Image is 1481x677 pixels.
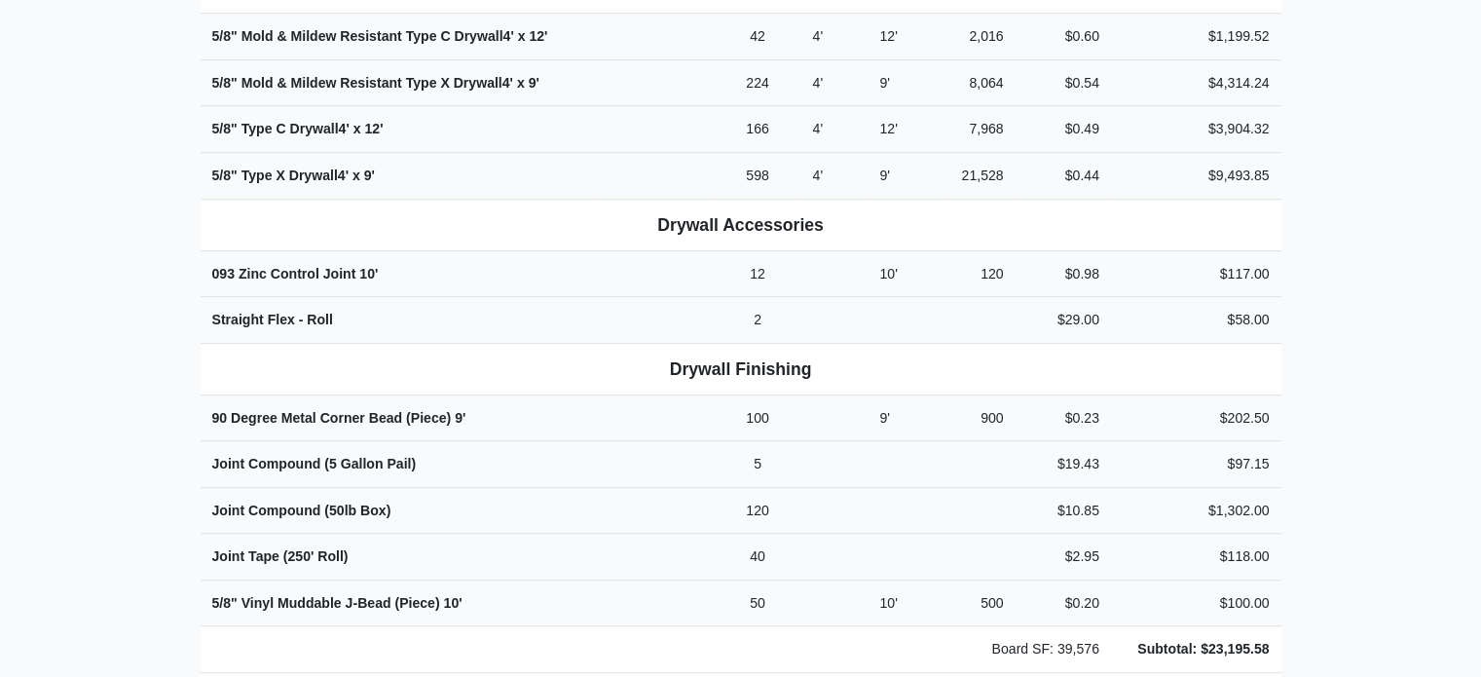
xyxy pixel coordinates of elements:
td: 2,016 [944,14,1015,60]
span: 4' [812,168,823,183]
span: 9' [529,75,539,91]
td: 166 [715,106,801,153]
strong: 093 Zinc Control Joint [212,266,379,282]
span: 9' [879,168,890,183]
span: 4' [502,75,513,91]
span: x [353,121,361,136]
td: $1,302.00 [1111,487,1281,534]
td: 8,064 [944,59,1015,106]
td: 120 [715,487,801,534]
td: $58.00 [1111,297,1281,344]
td: 50 [715,580,801,626]
strong: 5/8" Mold & Mildew Resistant Type X Drywall [212,75,539,91]
span: 4' [812,28,823,44]
td: 40 [715,534,801,581]
td: 100 [715,395,801,441]
td: 42 [715,14,801,60]
span: x [352,168,360,183]
td: 120 [944,250,1015,297]
td: 500 [944,580,1015,626]
span: 10' [879,595,897,611]
strong: Joint Tape (250' Roll) [212,548,349,564]
td: $29.00 [1016,297,1111,344]
td: $0.23 [1016,395,1111,441]
b: Drywall Accessories [657,215,824,235]
span: 12' [879,28,897,44]
span: 4' [503,28,514,44]
td: 21,528 [944,152,1015,199]
td: $118.00 [1111,534,1281,581]
td: $0.98 [1016,250,1111,297]
td: $9,493.85 [1111,152,1281,199]
td: 12 [715,250,801,297]
td: 224 [715,59,801,106]
span: 4' [812,121,823,136]
td: $10.85 [1016,487,1111,534]
span: 9' [879,410,890,426]
td: $1,199.52 [1111,14,1281,60]
strong: 5/8" Type C Drywall [212,121,384,136]
td: $0.44 [1016,152,1111,199]
td: 7,968 [944,106,1015,153]
span: 10' [879,266,897,282]
span: 10' [444,595,463,611]
td: $97.15 [1111,441,1281,488]
td: $3,904.32 [1111,106,1281,153]
span: 4' [812,75,823,91]
span: 4' [338,168,349,183]
td: $117.00 [1111,250,1281,297]
span: Board SF: 39,576 [991,641,1098,657]
strong: 5/8" Vinyl Muddable J-Bead (Piece) [212,595,463,611]
td: $202.50 [1111,395,1281,441]
strong: Joint Compound (5 Gallon Pail) [212,456,417,471]
td: Subtotal: $23,195.58 [1111,626,1281,673]
td: $4,314.24 [1111,59,1281,106]
span: 4' [339,121,350,136]
span: 12' [529,28,547,44]
td: 598 [715,152,801,199]
strong: Straight Flex - Roll [212,312,333,327]
strong: Joint Compound (50lb Box) [212,503,391,518]
td: $0.20 [1016,580,1111,626]
td: 5 [715,441,801,488]
td: 900 [944,395,1015,441]
strong: 5/8" Type X Drywall [212,168,375,183]
span: 9' [455,410,465,426]
span: 12' [879,121,897,136]
td: $100.00 [1111,580,1281,626]
strong: 90 Degree Metal Corner Bead (Piece) [212,410,466,426]
span: x [518,28,526,44]
span: 12' [364,121,383,136]
span: 10' [359,266,378,282]
td: 2 [715,297,801,344]
td: $0.60 [1016,14,1111,60]
b: Drywall Finishing [670,359,812,379]
td: $19.43 [1016,441,1111,488]
td: $0.49 [1016,106,1111,153]
span: x [517,75,525,91]
span: 9' [879,75,890,91]
span: 9' [364,168,375,183]
td: $0.54 [1016,59,1111,106]
strong: 5/8" Mold & Mildew Resistant Type C Drywall [212,28,548,44]
td: $2.95 [1016,534,1111,581]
